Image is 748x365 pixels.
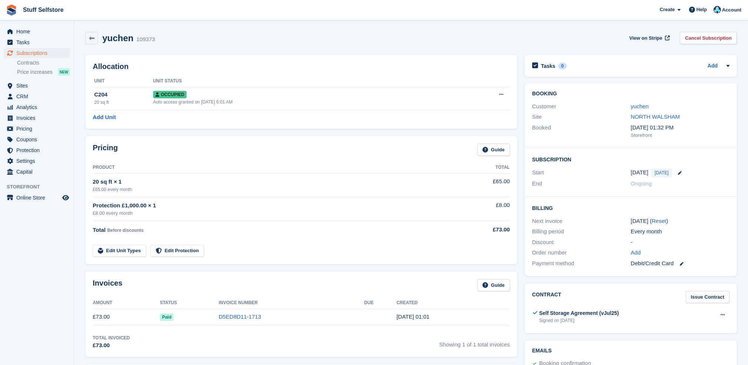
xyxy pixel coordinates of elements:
a: menu [4,193,70,203]
a: menu [4,26,70,37]
div: 20 sq ft × 1 [93,178,455,186]
span: Tasks [16,37,61,47]
span: Sites [16,80,61,91]
div: £8.00 every month [93,210,455,217]
span: Showing 1 of 1 total invoices [439,335,510,350]
span: Online Store [16,193,61,203]
a: Edit Unit Types [93,245,146,257]
span: Subscriptions [16,48,61,58]
span: Coupons [16,134,61,145]
h2: Emails [532,348,729,354]
span: Home [16,26,61,37]
span: CRM [16,91,61,102]
span: Before discounts [107,228,144,233]
div: NEW [58,68,70,76]
a: menu [4,156,70,166]
span: Price increases [17,69,53,76]
a: Issue Contract [686,291,729,303]
a: Add [708,62,718,70]
a: menu [4,145,70,155]
div: Debit/Credit Card [631,259,729,268]
img: stora-icon-8386f47178a22dfd0bd8f6a31ec36ba5ce8667c1dd55bd0f319d3a0aa187defe.svg [6,4,17,16]
div: Total Invoiced [93,335,130,341]
div: Storefront [631,132,729,139]
a: Stuff Selfstore [20,4,66,16]
span: Occupied [153,91,187,98]
h2: Subscription [532,155,729,163]
div: Customer [532,102,631,111]
a: menu [4,91,70,102]
h2: Contract [532,291,561,303]
h2: Invoices [93,279,122,291]
a: NORTH WALSHAM [631,114,680,120]
span: Total [93,227,106,233]
a: Contracts [17,59,70,66]
div: Payment method [532,259,631,268]
div: £65.00 every month [93,186,455,193]
a: Add [631,249,641,257]
div: - [631,238,729,247]
div: Billing period [532,227,631,236]
td: £8.00 [455,197,510,221]
th: Unit [93,75,153,87]
img: Simon Gardner [714,6,721,13]
span: Settings [16,156,61,166]
div: 0 [558,63,567,69]
div: Every month [631,227,729,236]
div: [DATE] 01:32 PM [631,124,729,132]
a: menu [4,102,70,112]
h2: Allocation [93,62,510,71]
a: menu [4,124,70,134]
div: End [532,180,631,188]
span: Analytics [16,102,61,112]
div: C204 [94,91,153,99]
th: Invoice Number [219,297,364,309]
h2: Tasks [541,63,556,69]
span: Protection [16,145,61,155]
a: menu [4,48,70,58]
div: 109373 [136,35,155,44]
h2: Pricing [93,144,118,156]
time: 2025-09-24 00:00:00 UTC [631,168,648,177]
th: Due [364,297,396,309]
span: Paid [160,313,174,321]
div: Discount [532,238,631,247]
div: Start [532,168,631,177]
span: Create [660,6,675,13]
a: Reset [652,218,666,224]
h2: yuchen [102,33,134,43]
th: Amount [93,297,160,309]
a: menu [4,37,70,47]
span: Help [696,6,707,13]
span: Capital [16,167,61,177]
a: View on Stripe [626,32,671,44]
a: Guide [477,144,510,156]
th: Total [455,162,510,174]
a: Cancel Subscription [680,32,737,44]
a: menu [4,80,70,91]
div: Protection £1,000.00 × 1 [93,201,455,210]
time: 2025-09-24 00:01:02 UTC [396,313,429,320]
div: £73.00 [455,226,510,234]
a: menu [4,134,70,145]
span: View on Stripe [629,34,662,42]
a: menu [4,113,70,123]
div: Auto access granted on [DATE] 6:01 AM [153,99,452,105]
a: D5ED8D11-1713 [219,313,261,320]
span: Account [722,6,741,14]
th: Created [396,297,510,309]
div: Next invoice [532,217,631,226]
span: [DATE] [651,168,672,177]
a: Edit Protection [151,245,204,257]
div: Self Storage Agreement (vJul25) [539,309,619,317]
div: Signed on [DATE] [539,317,619,324]
div: Order number [532,249,631,257]
a: Price increases NEW [17,68,70,76]
div: Booked [532,124,631,139]
span: Invoices [16,113,61,123]
span: Ongoing [631,180,652,187]
a: Add Unit [93,113,116,122]
a: menu [4,167,70,177]
div: [DATE] ( ) [631,217,729,226]
h2: Billing [532,204,729,211]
